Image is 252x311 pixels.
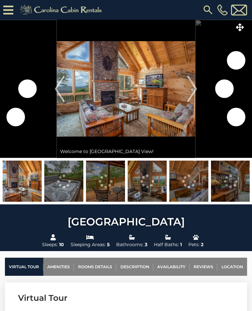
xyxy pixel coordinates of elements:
img: 163267541 [86,161,125,202]
a: Amenities [43,258,74,276]
img: 163267514 [211,161,250,202]
a: Description [116,258,153,276]
img: 163267542 [128,161,167,202]
a: Location [217,258,247,276]
a: Availability [153,258,190,276]
img: 163267513 [169,161,208,202]
img: arrow [187,76,197,102]
a: Virtual Tour [5,258,43,276]
a: Reviews [190,258,218,276]
img: Khaki-logo.png [17,3,107,16]
a: [PHONE_NUMBER] [216,4,229,15]
img: 163267507 [3,161,42,202]
div: Welcome to [GEOGRAPHIC_DATA] View! [57,145,195,158]
img: arrow [55,76,65,102]
a: Rooms Details [74,258,116,276]
h3: Virtual Tour [18,292,234,304]
button: Previous [54,20,65,158]
img: search-regular.svg [202,4,214,16]
button: Next [187,20,198,158]
img: 163267512 [44,161,83,202]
